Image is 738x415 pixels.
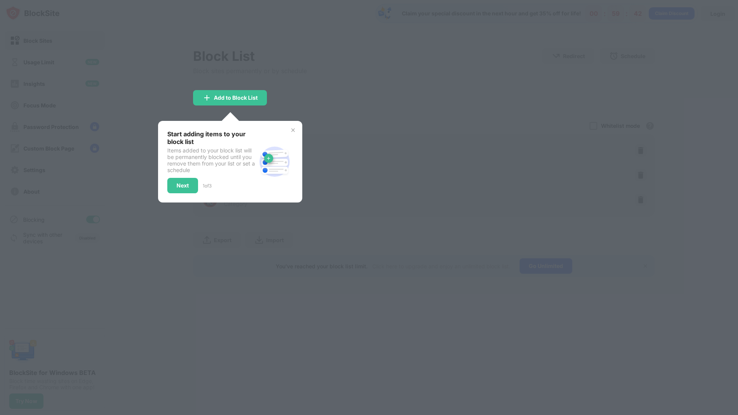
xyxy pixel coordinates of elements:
[214,95,258,101] div: Add to Block List
[203,183,212,189] div: 1 of 3
[290,127,296,133] img: x-button.svg
[256,143,293,180] img: block-site.svg
[167,130,256,146] div: Start adding items to your block list
[177,182,189,189] div: Next
[167,147,256,173] div: Items added to your block list will be permanently blocked until you remove them from your list o...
